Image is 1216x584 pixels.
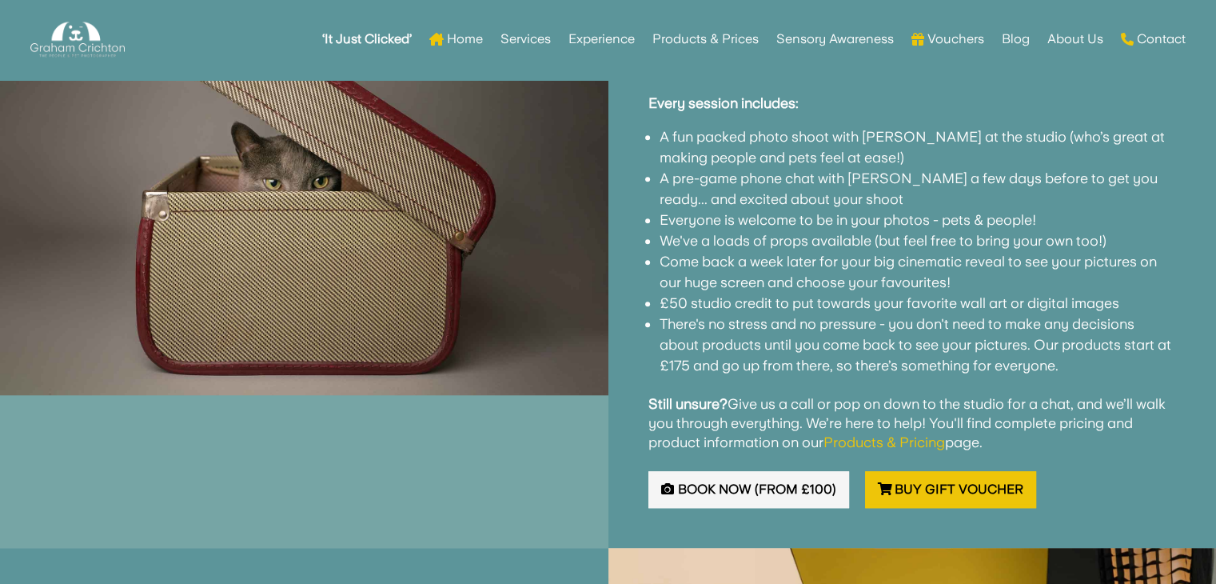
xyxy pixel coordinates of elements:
li: Everyone is welcome to be in your photos - pets & people! [660,210,1177,230]
p: Give us a call or pop on down to the studio for a chat, and we’ll walk you through everything. We... [648,394,1177,451]
strong: Every session includes: [648,94,799,111]
a: ‘It Just Clicked’ [322,8,412,70]
a: Services [500,8,551,70]
a: Buy Gift Voucher [865,471,1036,509]
a: Home [429,8,483,70]
li: £50 studio credit to put towards your favorite wall art or digital images [660,293,1177,314]
img: Graham Crichton Photography Logo - Graham Crichton - Belfast Family & Pet Photography Studio [30,18,125,62]
a: Vouchers [911,8,984,70]
a: Book Now (from £100) [648,471,849,509]
li: We've a loads of props available (but feel free to bring your own too!) [660,230,1177,251]
strong: ‘It Just Clicked’ [322,34,412,45]
a: Contact [1121,8,1186,70]
li: A pre-game phone chat with [PERSON_NAME] a few days before to get you ready... and excited about ... [660,168,1177,210]
a: Sensory Awareness [776,8,894,70]
a: Experience [568,8,635,70]
a: Products & Pricing [823,434,945,450]
strong: Still unsure? [648,395,728,412]
a: Products & Prices [652,8,759,70]
a: About Us [1047,8,1103,70]
li: Come back a week later for your big cinematic reveal to see your pictures on our huge screen and ... [660,251,1177,293]
a: Blog [1002,8,1030,70]
li: There's no stress and no pressure - you don't need to make any decisions about products until you... [660,314,1177,376]
li: A fun packed photo shoot with [PERSON_NAME] at the studio (who’s great at making people and pets ... [660,126,1177,168]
